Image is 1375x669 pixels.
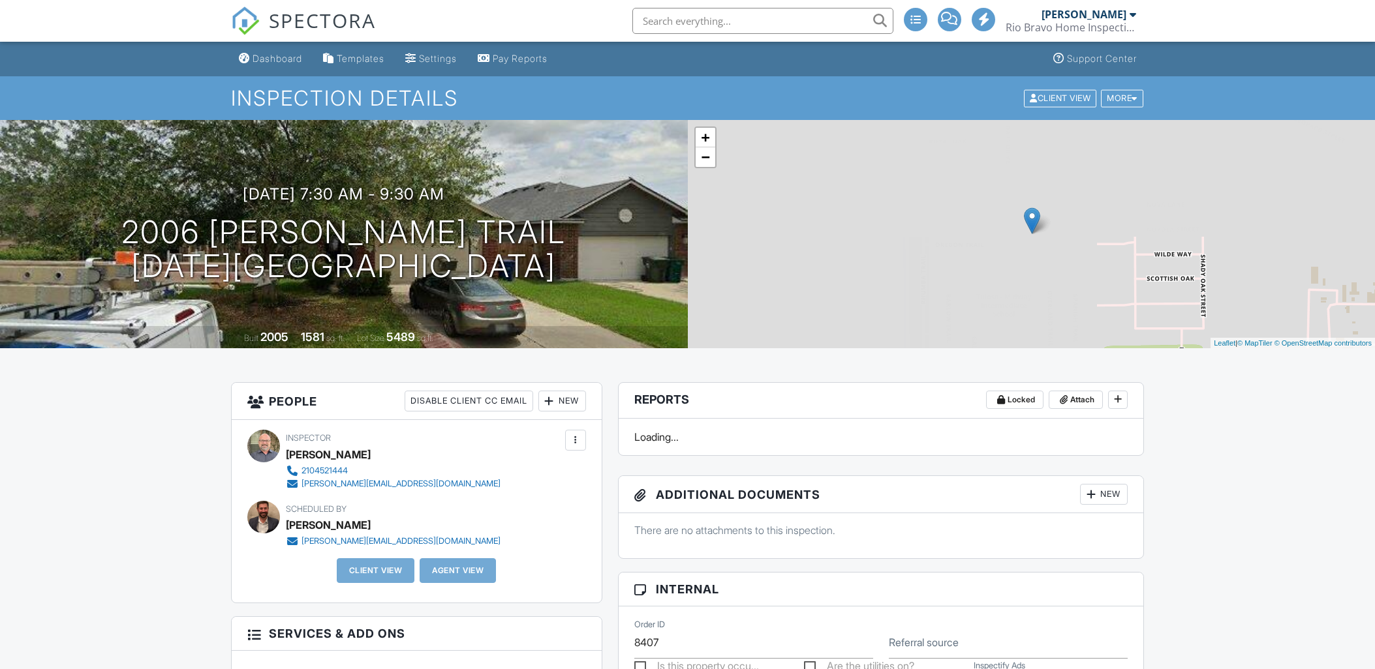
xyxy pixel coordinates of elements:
[419,53,457,64] div: Settings
[301,330,324,344] div: 1581
[357,333,384,343] span: Lot Size
[231,87,1145,110] h1: Inspection Details
[400,47,462,71] a: Settings
[337,53,384,64] div: Templates
[286,433,331,443] span: Inspector
[231,18,376,45] a: SPECTORA
[244,333,258,343] span: Built
[301,536,501,546] div: [PERSON_NAME][EMAIL_ADDRESS][DOMAIN_NAME]
[301,466,348,476] div: 2104521444
[634,523,1128,537] p: There are no attachments to this inspection.
[318,47,390,71] a: Templates
[286,477,501,490] a: [PERSON_NAME][EMAIL_ADDRESS][DOMAIN_NAME]
[121,215,566,284] h1: 2006 [PERSON_NAME] Trail [DATE][GEOGRAPHIC_DATA]
[286,445,371,464] div: [PERSON_NAME]
[243,185,444,203] h3: [DATE] 7:30 am - 9:30 am
[1211,338,1375,349] div: |
[286,535,501,548] a: [PERSON_NAME][EMAIL_ADDRESS][DOMAIN_NAME]
[232,617,602,651] h3: Services & Add ons
[1067,53,1137,64] div: Support Center
[1080,484,1128,505] div: New
[286,504,347,514] span: Scheduled By
[1048,47,1142,71] a: Support Center
[1101,89,1143,107] div: More
[260,330,288,344] div: 2005
[1275,339,1372,347] a: © OpenStreetMap contributors
[234,47,307,71] a: Dashboard
[634,619,665,631] label: Order ID
[493,53,548,64] div: Pay Reports
[386,330,415,344] div: 5489
[286,515,371,535] div: [PERSON_NAME]
[417,333,433,343] span: sq.ft.
[1024,89,1096,107] div: Client View
[1023,93,1100,102] a: Client View
[326,333,345,343] span: sq. ft.
[253,53,302,64] div: Dashboard
[1214,339,1235,347] a: Leaflet
[619,476,1144,513] h3: Additional Documents
[1042,8,1126,21] div: [PERSON_NAME]
[405,391,533,411] div: Disable Client CC Email
[231,7,260,35] img: The Best Home Inspection Software - Spectora
[301,479,501,489] div: [PERSON_NAME][EMAIL_ADDRESS][DOMAIN_NAME]
[619,572,1144,606] h3: Internal
[696,128,715,147] a: Zoom in
[538,391,586,411] div: New
[1006,21,1136,34] div: Rio Bravo Home Inspections
[269,7,376,34] span: SPECTORA
[232,383,602,420] h3: People
[472,47,553,71] a: Pay Reports
[889,635,959,649] label: Referral source
[1237,339,1273,347] a: © MapTiler
[286,464,501,477] a: 2104521444
[696,147,715,167] a: Zoom out
[632,8,893,34] input: Search everything...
